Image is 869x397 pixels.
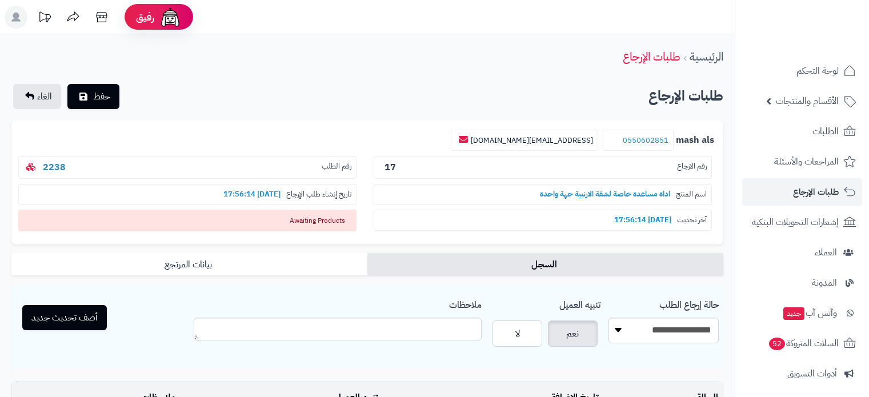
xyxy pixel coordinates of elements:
span: الطلبات [812,123,839,139]
b: [DATE] 17:56:14 [608,214,677,225]
span: إشعارات التحويلات البنكية [752,214,839,230]
a: 2238 [43,161,66,174]
label: حالة إرجاع الطلب [659,294,719,312]
label: ملاحظات [449,294,482,312]
span: وآتس آب [782,305,837,321]
a: طلبات الإرجاع [742,178,862,206]
b: اداة مساعدة خاصة لشفة الارنبية جهة واحدة [534,189,676,199]
span: أدوات التسويق [787,366,837,382]
a: تحديثات المنصة [30,6,59,31]
span: الأقسام والمنتجات [776,93,839,109]
a: السلات المتروكة52 [742,330,862,357]
a: أدوات التسويق [742,360,862,387]
a: المراجعات والأسئلة [742,148,862,175]
span: جديد [783,307,804,320]
span: لا [515,327,520,340]
span: لوحة التحكم [796,63,839,79]
b: mash als [676,134,714,147]
a: الطلبات [742,118,862,145]
a: بيانات المرتجع [11,253,367,276]
span: طلبات الإرجاع [793,184,839,200]
button: أضف تحديث جديد [22,305,107,330]
span: المراجعات والأسئلة [774,154,839,170]
span: 52 [769,338,785,350]
span: رقم الارجاع [677,161,707,174]
span: رقم الطلب [322,161,351,174]
span: اسم المنتج [676,189,707,200]
span: العملاء [815,244,837,260]
img: ai-face.png [159,6,182,29]
label: تنبيه العميل [559,294,600,312]
span: السلات المتروكة [768,335,839,351]
a: طلبات الإرجاع [623,48,680,65]
b: 17 [385,161,396,174]
span: Awaiting Products [18,210,357,231]
a: وآتس آبجديد [742,299,862,327]
a: 0550602851 [623,135,668,146]
a: العملاء [742,239,862,266]
a: الرئيسية [690,48,723,65]
a: المدونة [742,269,862,296]
span: المدونة [812,275,837,291]
span: الغاء [37,90,52,103]
span: تاريخ إنشاء طلب الإرجاع [286,189,351,200]
span: حفظ [93,90,110,103]
button: حفظ [67,84,119,109]
b: [DATE] 17:56:14 [218,189,286,199]
a: السجل [367,253,723,276]
a: [EMAIL_ADDRESS][DOMAIN_NAME] [471,135,593,146]
span: نعم [566,327,579,340]
span: رفيق [136,10,154,24]
span: آخر تحديث [677,215,707,226]
a: إشعارات التحويلات البنكية [742,208,862,236]
a: الغاء [13,84,61,109]
a: لوحة التحكم [742,57,862,85]
h2: طلبات الإرجاع [648,85,723,108]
